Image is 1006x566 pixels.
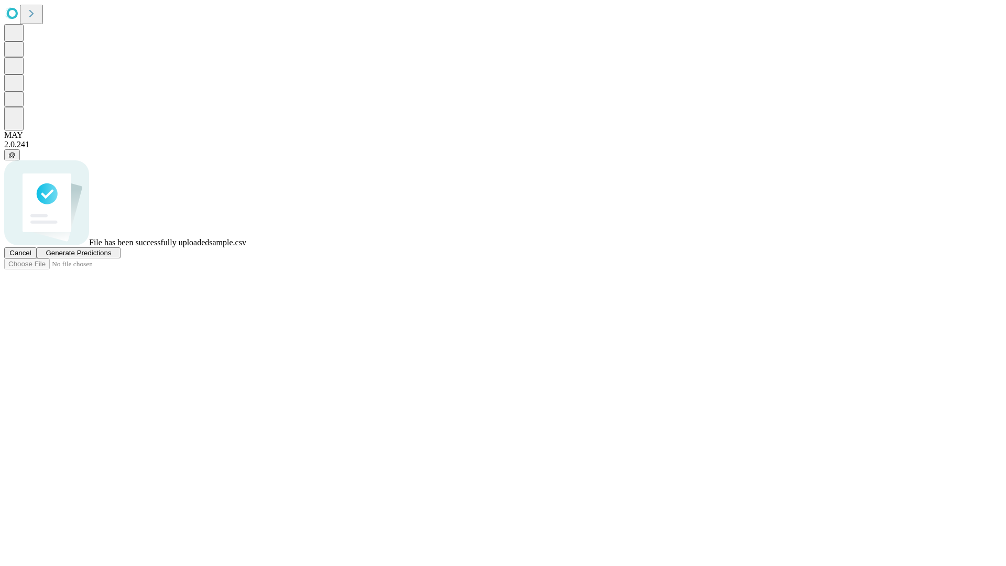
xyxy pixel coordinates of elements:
span: Cancel [9,249,31,257]
button: Cancel [4,247,37,258]
button: Generate Predictions [37,247,121,258]
div: MAY [4,130,1002,140]
span: Generate Predictions [46,249,111,257]
span: sample.csv [209,238,246,247]
span: File has been successfully uploaded [89,238,209,247]
div: 2.0.241 [4,140,1002,149]
span: @ [8,151,16,159]
button: @ [4,149,20,160]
